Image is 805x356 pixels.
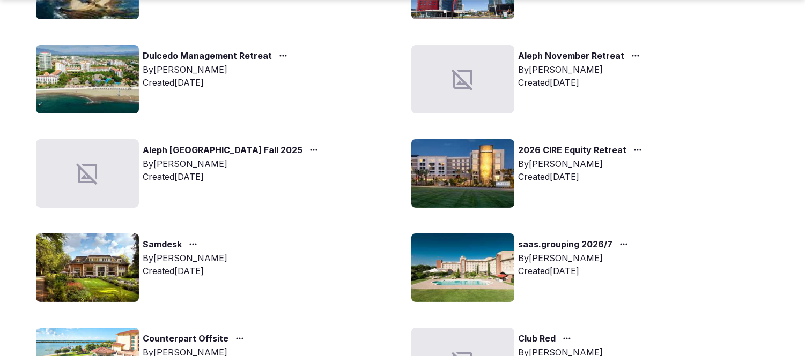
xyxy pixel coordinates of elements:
a: Club Red [519,332,556,346]
div: Created [DATE] [143,264,228,277]
a: Samdesk [143,238,182,252]
div: Created [DATE] [143,76,292,89]
a: 2026 CIRE Equity Retreat [519,143,627,157]
a: Aleph [GEOGRAPHIC_DATA] Fall 2025 [143,143,303,157]
div: By [PERSON_NAME] [143,157,322,170]
a: Dulcedo Management Retreat [143,49,272,63]
div: Created [DATE] [519,170,646,183]
img: Top retreat image for the retreat: saas.grouping 2026/7 [411,233,514,302]
div: Created [DATE] [519,76,644,89]
img: Top retreat image for the retreat: Dulcedo Management Retreat [36,45,139,113]
div: Created [DATE] [143,170,322,183]
div: By [PERSON_NAME] [519,157,646,170]
a: Aleph November Retreat [519,49,625,63]
a: Counterpart Offsite [143,332,229,346]
div: By [PERSON_NAME] [143,252,228,264]
div: By [PERSON_NAME] [143,63,292,76]
div: By [PERSON_NAME] [519,63,644,76]
div: Created [DATE] [519,264,632,277]
img: Top retreat image for the retreat: 2026 CIRE Equity Retreat [411,139,514,208]
a: saas.grouping 2026/7 [519,238,613,252]
img: Top retreat image for the retreat: Samdesk [36,233,139,302]
div: By [PERSON_NAME] [519,252,632,264]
